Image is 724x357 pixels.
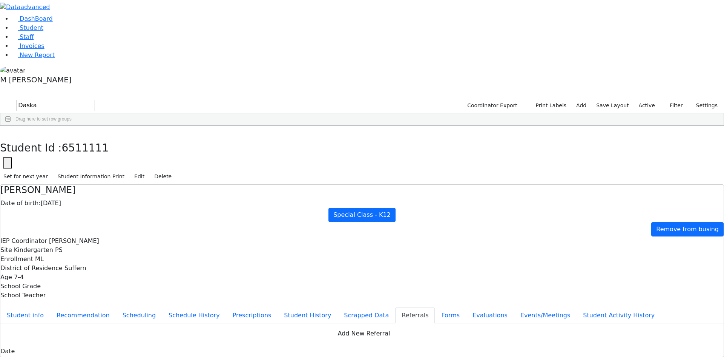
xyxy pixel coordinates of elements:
[0,347,15,356] label: Date
[573,100,590,111] a: Add
[0,308,50,323] button: Student info
[0,282,41,291] label: School Grade
[0,255,33,264] label: Enrollment
[14,246,63,253] span: Kindergarten PS
[0,199,724,208] div: [DATE]
[593,100,632,111] button: Save Layout
[337,308,395,323] button: Scrapped Data
[17,100,95,111] input: Search
[656,226,719,233] span: Remove from busing
[0,264,63,273] label: District of Residence
[0,291,46,300] label: School Teacher
[527,100,570,111] button: Print Labels
[20,33,34,40] span: Staff
[64,264,86,272] span: Suffern
[328,208,396,222] a: Special Class - K12
[577,308,661,323] button: Student Activity History
[278,308,337,323] button: Student History
[12,15,53,22] a: DashBoard
[0,185,724,196] h4: [PERSON_NAME]
[49,237,99,244] span: [PERSON_NAME]
[12,51,55,59] a: New Report
[0,236,47,246] label: IEP Coordinator
[20,15,53,22] span: DashBoard
[435,308,466,323] button: Forms
[54,171,128,182] button: Student Information Print
[0,199,41,208] label: Date of birth:
[686,100,721,111] button: Settings
[14,274,24,281] span: 7-4
[151,171,175,182] button: Delete
[635,100,658,111] label: Active
[0,326,724,341] button: Add New Referral
[35,255,44,263] span: ML
[131,171,148,182] button: Edit
[12,24,43,31] a: Student
[162,308,226,323] button: Schedule History
[50,308,116,323] button: Recommendation
[0,246,12,255] label: Site
[12,33,34,40] a: Staff
[20,51,55,59] span: New Report
[651,222,724,236] a: Remove from busing
[12,42,44,49] a: Invoices
[62,142,109,154] span: 6511111
[0,273,12,282] label: Age
[395,308,435,323] button: Referrals
[20,24,43,31] span: Student
[466,308,514,323] button: Evaluations
[116,308,162,323] button: Scheduling
[15,116,72,122] span: Drag here to set row groups
[660,100,686,111] button: Filter
[462,100,521,111] button: Coordinator Export
[20,42,44,49] span: Invoices
[226,308,278,323] button: Prescriptions
[514,308,577,323] button: Events/Meetings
